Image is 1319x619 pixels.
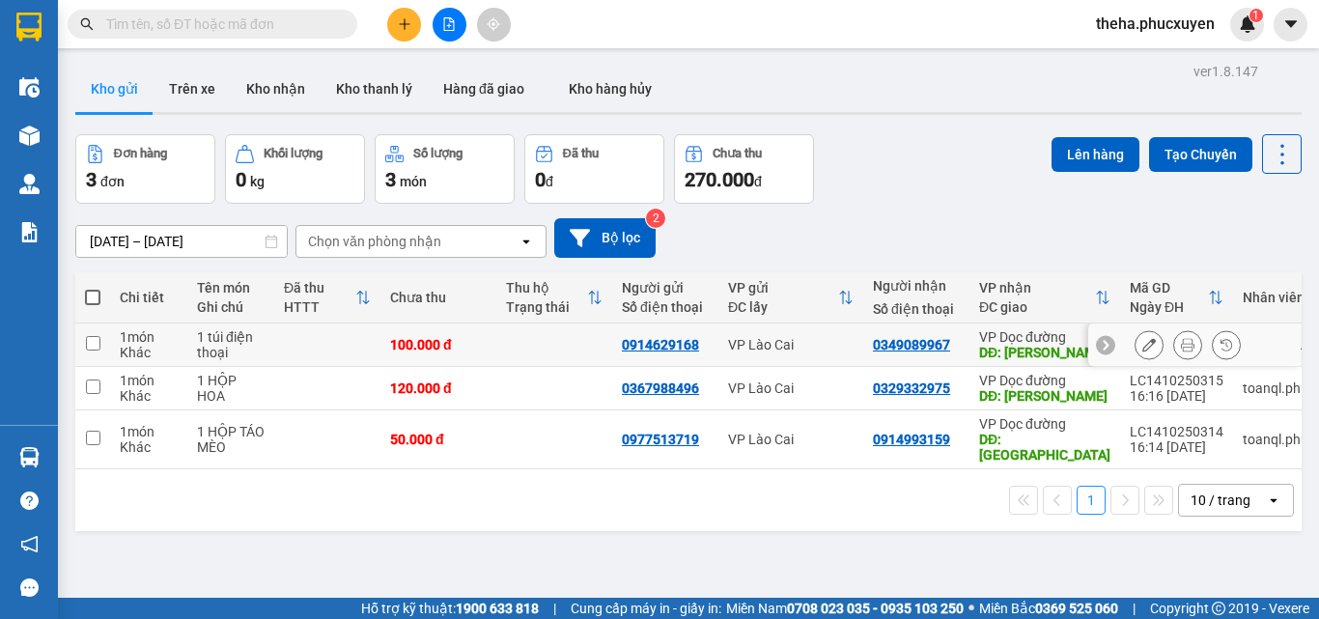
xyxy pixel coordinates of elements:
[321,66,428,112] button: Kho thanh lý
[571,598,721,619] span: Cung cấp máy in - giấy in:
[390,337,487,352] div: 100.000 đ
[1130,424,1223,439] div: LC1410250314
[400,174,427,189] span: món
[728,380,854,396] div: VP Lào Cai
[1282,15,1300,33] span: caret-down
[1130,280,1208,295] div: Mã GD
[16,13,42,42] img: logo-vxr
[622,280,709,295] div: Người gửi
[375,134,515,204] button: Số lượng3món
[385,168,396,191] span: 3
[873,432,950,447] div: 0914993159
[19,77,40,98] img: warehouse-icon
[622,432,699,447] div: 0977513719
[1130,388,1223,404] div: 16:16 [DATE]
[979,416,1110,432] div: VP Dọc đường
[231,66,321,112] button: Kho nhận
[428,66,540,112] button: Hàng đã giao
[75,134,215,204] button: Đơn hàng3đơn
[728,299,838,315] div: ĐC lấy
[284,299,355,315] div: HTTT
[120,439,178,455] div: Khác
[390,432,487,447] div: 50.000 đ
[968,605,974,612] span: ⚪️
[979,299,1095,315] div: ĐC giao
[120,329,178,345] div: 1 món
[387,8,421,42] button: plus
[979,329,1110,345] div: VP Dọc đường
[398,17,411,31] span: plus
[979,280,1095,295] div: VP nhận
[120,373,178,388] div: 1 món
[873,380,950,396] div: 0329332975
[197,299,265,315] div: Ghi chú
[1249,9,1263,22] sup: 1
[506,299,587,315] div: Trạng thái
[563,147,599,160] div: Đã thu
[487,17,500,31] span: aim
[236,168,246,191] span: 0
[456,601,539,616] strong: 1900 633 818
[1120,272,1233,324] th: Toggle SortBy
[1130,373,1223,388] div: LC1410250315
[225,134,365,204] button: Khối lượng0kg
[100,174,125,189] span: đơn
[506,280,587,295] div: Thu hộ
[726,598,964,619] span: Miền Nam
[1133,598,1136,619] span: |
[1035,601,1118,616] strong: 0369 525 060
[1130,439,1223,455] div: 16:14 [DATE]
[264,147,323,160] div: Khối lượng
[114,147,167,160] div: Đơn hàng
[519,234,534,249] svg: open
[274,272,380,324] th: Toggle SortBy
[75,66,154,112] button: Kho gửi
[728,432,854,447] div: VP Lào Cai
[622,337,699,352] div: 0914629168
[80,17,94,31] span: search
[20,535,39,553] span: notification
[713,147,762,160] div: Chưa thu
[250,174,265,189] span: kg
[873,278,960,294] div: Người nhận
[622,299,709,315] div: Số điện thoại
[1266,492,1281,508] svg: open
[308,232,441,251] div: Chọn văn phòng nhận
[1274,8,1307,42] button: caret-down
[535,168,546,191] span: 0
[969,272,1120,324] th: Toggle SortBy
[120,388,178,404] div: Khác
[787,601,964,616] strong: 0708 023 035 - 0935 103 250
[19,447,40,467] img: warehouse-icon
[1191,491,1250,510] div: 10 / trang
[1252,9,1259,22] span: 1
[120,345,178,360] div: Khác
[86,168,97,191] span: 3
[979,388,1110,404] div: DĐ: HẠ LONG
[20,578,39,597] span: message
[728,337,854,352] div: VP Lào Cai
[979,373,1110,388] div: VP Dọc đường
[754,174,762,189] span: đ
[197,329,265,360] div: 1 túi điện thoại
[979,345,1110,360] div: DĐ: HẠ LONG
[19,174,40,194] img: warehouse-icon
[1149,137,1252,172] button: Tạo Chuyến
[546,174,553,189] span: đ
[646,209,665,228] sup: 2
[1130,299,1208,315] div: Ngày ĐH
[873,337,950,352] div: 0349089967
[728,280,838,295] div: VP gửi
[1212,602,1225,615] span: copyright
[197,373,265,404] div: 1 HỘP HOA
[979,432,1110,463] div: DĐ: bắc ninh
[1077,486,1106,515] button: 1
[477,8,511,42] button: aim
[19,126,40,146] img: warehouse-icon
[674,134,814,204] button: Chưa thu270.000đ
[1052,137,1139,172] button: Lên hàng
[553,598,556,619] span: |
[197,424,265,455] div: 1 HỘP TÁO MÈO
[718,272,863,324] th: Toggle SortBy
[390,290,487,305] div: Chưa thu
